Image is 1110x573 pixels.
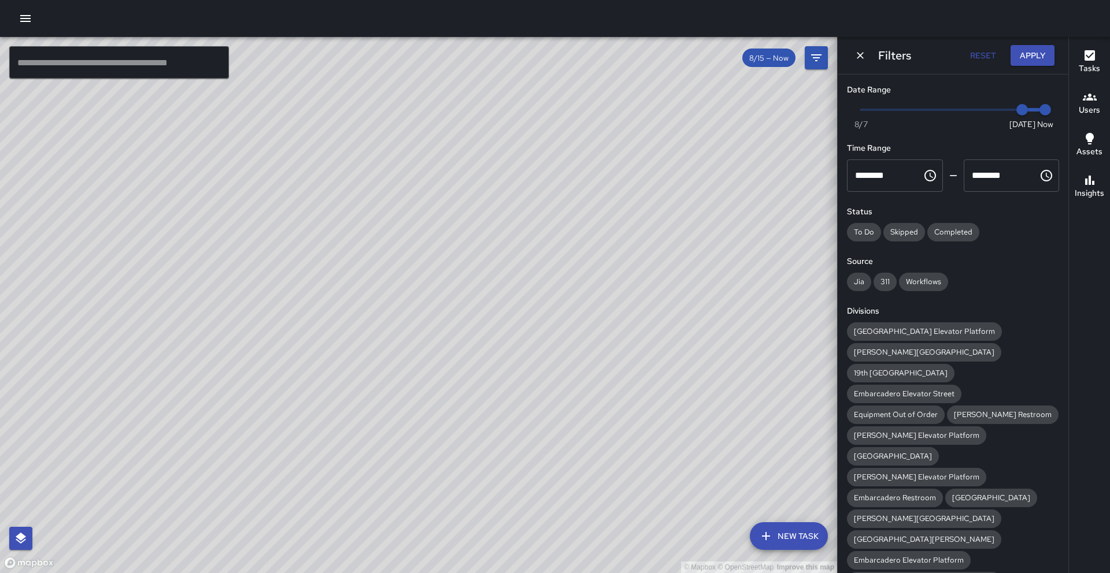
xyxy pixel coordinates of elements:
[919,164,942,187] button: Choose time, selected time is 12:00 AM
[1069,83,1110,125] button: Users
[1075,187,1104,200] h6: Insights
[847,447,939,466] div: [GEOGRAPHIC_DATA]
[847,277,871,286] span: Jia
[742,53,795,63] span: 8/15 — Now
[847,84,1059,96] h6: Date Range
[847,493,943,503] span: Embarcadero Restroom
[847,322,1002,341] div: [GEOGRAPHIC_DATA] Elevator Platform
[847,555,971,565] span: Embarcadero Elevator Platform
[847,489,943,507] div: Embarcadero Restroom
[847,227,881,237] span: To Do
[847,451,939,461] span: [GEOGRAPHIC_DATA]
[750,522,828,550] button: New Task
[927,227,979,237] span: Completed
[1076,146,1102,158] h6: Assets
[1011,45,1054,66] button: Apply
[847,530,1001,549] div: [GEOGRAPHIC_DATA][PERSON_NAME]
[847,509,1001,528] div: [PERSON_NAME][GEOGRAPHIC_DATA]
[964,45,1001,66] button: Reset
[852,47,869,64] button: Dismiss
[847,347,1001,357] span: [PERSON_NAME][GEOGRAPHIC_DATA]
[847,273,871,291] div: Jia
[847,305,1059,318] h6: Divisions
[1079,104,1100,117] h6: Users
[847,326,1002,336] span: [GEOGRAPHIC_DATA] Elevator Platform
[1069,125,1110,166] button: Assets
[847,385,961,403] div: Embarcadero Elevator Street
[847,405,945,424] div: Equipment Out of Order
[874,277,897,286] span: 311
[927,223,979,241] div: Completed
[847,430,986,440] span: [PERSON_NAME] Elevator Platform
[847,534,1001,544] span: [GEOGRAPHIC_DATA][PERSON_NAME]
[854,118,868,130] span: 8/7
[1069,42,1110,83] button: Tasks
[1009,118,1035,130] span: [DATE]
[847,223,881,241] div: To Do
[847,255,1059,268] h6: Source
[847,514,1001,523] span: [PERSON_NAME][GEOGRAPHIC_DATA]
[1069,166,1110,208] button: Insights
[847,142,1059,155] h6: Time Range
[847,368,954,378] span: 19th [GEOGRAPHIC_DATA]
[847,343,1001,362] div: [PERSON_NAME][GEOGRAPHIC_DATA]
[847,389,961,399] span: Embarcadero Elevator Street
[878,46,911,65] h6: Filters
[899,273,948,291] div: Workflows
[874,273,897,291] div: 311
[847,472,986,482] span: [PERSON_NAME] Elevator Platform
[947,405,1059,424] div: [PERSON_NAME] Restroom
[847,410,945,419] span: Equipment Out of Order
[847,551,971,570] div: Embarcadero Elevator Platform
[1037,118,1053,130] span: Now
[945,493,1037,503] span: [GEOGRAPHIC_DATA]
[847,468,986,486] div: [PERSON_NAME] Elevator Platform
[847,426,986,445] div: [PERSON_NAME] Elevator Platform
[947,410,1059,419] span: [PERSON_NAME] Restroom
[1079,62,1100,75] h6: Tasks
[805,46,828,69] button: Filters
[1035,164,1058,187] button: Choose time, selected time is 11:59 PM
[883,223,925,241] div: Skipped
[899,277,948,286] span: Workflows
[847,206,1059,218] h6: Status
[847,364,954,382] div: 19th [GEOGRAPHIC_DATA]
[945,489,1037,507] div: [GEOGRAPHIC_DATA]
[883,227,925,237] span: Skipped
